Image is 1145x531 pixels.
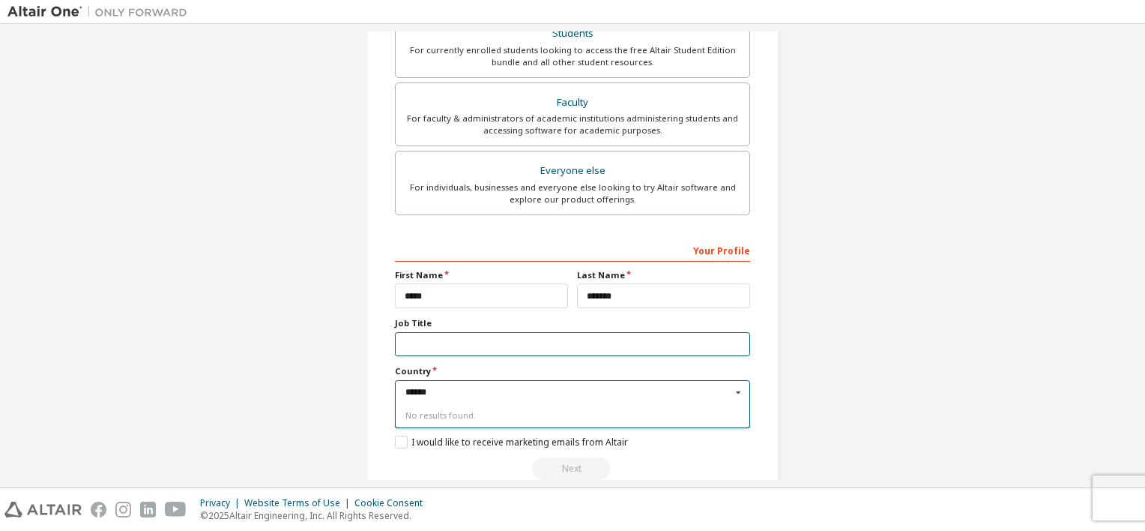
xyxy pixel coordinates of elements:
div: Your Profile [395,238,750,262]
div: Read and acccept EULA to continue [395,457,750,480]
div: No results found. [395,404,750,427]
img: Altair One [7,4,195,19]
div: For faculty & administrators of academic institutions administering students and accessing softwa... [405,112,740,136]
img: instagram.svg [115,502,131,517]
div: Everyone else [405,160,740,181]
div: Faculty [405,92,740,113]
label: First Name [395,269,568,281]
div: Privacy [200,497,244,509]
label: I would like to receive marketing emails from Altair [395,436,628,448]
p: © 2025 Altair Engineering, Inc. All Rights Reserved. [200,509,432,522]
div: For individuals, businesses and everyone else looking to try Altair software and explore our prod... [405,181,740,205]
label: Last Name [577,269,750,281]
div: Website Terms of Use [244,497,354,509]
label: Job Title [395,317,750,329]
label: Country [395,365,750,377]
img: altair_logo.svg [4,502,82,517]
div: Students [405,23,740,44]
img: facebook.svg [91,502,106,517]
div: For currently enrolled students looking to access the free Altair Student Edition bundle and all ... [405,44,740,68]
img: youtube.svg [165,502,187,517]
div: Cookie Consent [354,497,432,509]
img: linkedin.svg [140,502,156,517]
